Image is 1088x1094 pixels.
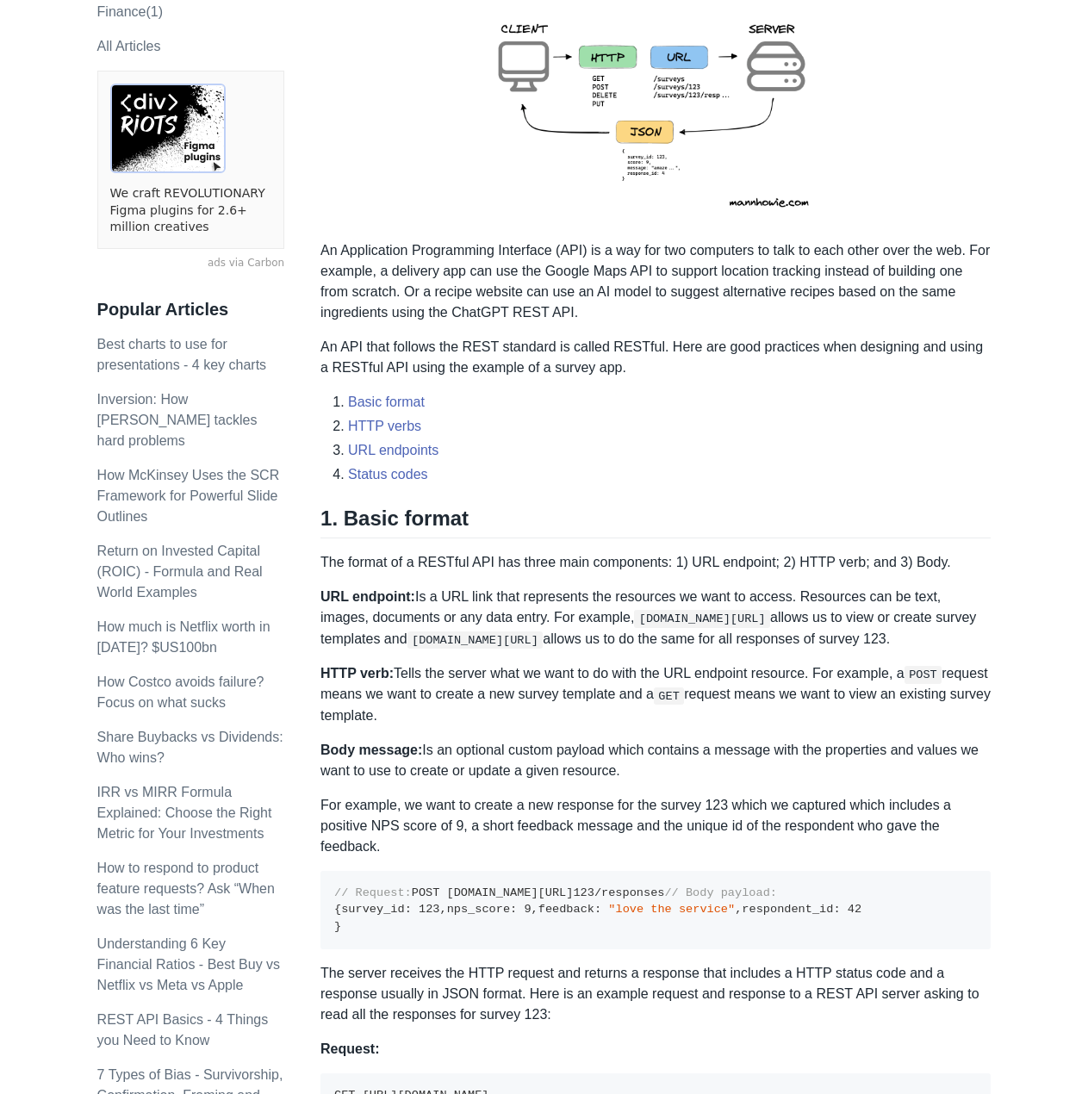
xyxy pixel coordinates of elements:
p: For example, we want to create a new response for the survey 123 which we captured which includes... [320,795,991,857]
code: GET [654,687,684,705]
a: How Costco avoids failure? Focus on what sucks [97,674,264,710]
a: How much is Netflix worth in [DATE]? $US100bn [97,619,270,655]
span: } [334,920,341,933]
a: Status codes [348,467,428,482]
span: // Request: [334,886,412,899]
a: Share Buybacks vs Dividends: Who wins? [97,730,283,765]
code: [DOMAIN_NAME][URL] [407,631,544,649]
span: "love the service" [608,903,735,916]
a: REST API Basics - 4 Things you Need to Know [97,1012,269,1047]
span: : [405,903,412,916]
span: // Body payload: [664,886,777,899]
p: Is an optional custom payload which contains a message with the properties and values we want to ... [320,740,991,781]
p: An Application Programming Interface (API) is a way for two computers to talk to each other over ... [320,240,991,323]
code: POST [DOMAIN_NAME][URL] /responses survey_id nps_score feedback respondent_id [334,886,861,933]
strong: HTTP verb: [320,666,394,681]
h2: 1. Basic format [320,506,991,538]
strong: Request: [320,1041,379,1056]
span: , [532,903,538,916]
span: 123 [419,903,439,916]
span: 9 [524,903,531,916]
span: , [439,903,446,916]
a: ads via Carbon [97,256,284,271]
a: All Articles [97,39,161,53]
h3: Popular Articles [97,299,284,320]
a: Finance(1) [97,4,163,19]
a: Understanding 6 Key Financial Ratios - Best Buy vs Netflix vs Meta vs Apple [97,936,281,992]
p: The server receives the HTTP request and returns a response that includes a HTTP status code and ... [320,963,991,1025]
a: Best charts to use for presentations - 4 key charts [97,337,267,372]
strong: URL endpoint: [320,589,415,604]
a: How to respond to product feature requests? Ask “When was the last time” [97,861,275,917]
a: URL endpoints [348,443,438,457]
span: 123 [573,886,594,899]
code: [DOMAIN_NAME][URL] [634,610,770,627]
span: : [510,903,517,916]
span: , [735,903,742,916]
span: : [594,903,601,916]
a: IRR vs MIRR Formula Explained: Choose the Right Metric for Your Investments [97,785,272,841]
span: { [334,903,341,916]
span: 42 [848,903,861,916]
code: POST [905,666,942,683]
p: The format of a RESTful API has three main components: 1) URL endpoint; 2) HTTP verb; and 3) Body. [320,552,991,573]
a: We craft REVOLUTIONARY Figma plugins for 2.6+ million creatives [110,185,271,236]
p: Is a URL link that represents the resources we want to access. Resources can be text, images, doc... [320,587,991,650]
p: Tells the server what we want to do with the URL endpoint resource. For example, a request means ... [320,663,991,726]
p: An API that follows the REST standard is called RESTful. Here are good practices when designing a... [320,337,991,378]
a: Return on Invested Capital (ROIC) - Formula and Real World Examples [97,544,263,600]
span: : [833,903,840,916]
img: ads via Carbon [110,84,226,173]
a: How McKinsey Uses the SCR Framework for Powerful Slide Outlines [97,468,280,524]
a: Basic format [348,395,425,409]
a: HTTP verbs [348,419,421,433]
strong: Body message: [320,743,422,757]
a: Inversion: How [PERSON_NAME] tackles hard problems [97,392,258,448]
